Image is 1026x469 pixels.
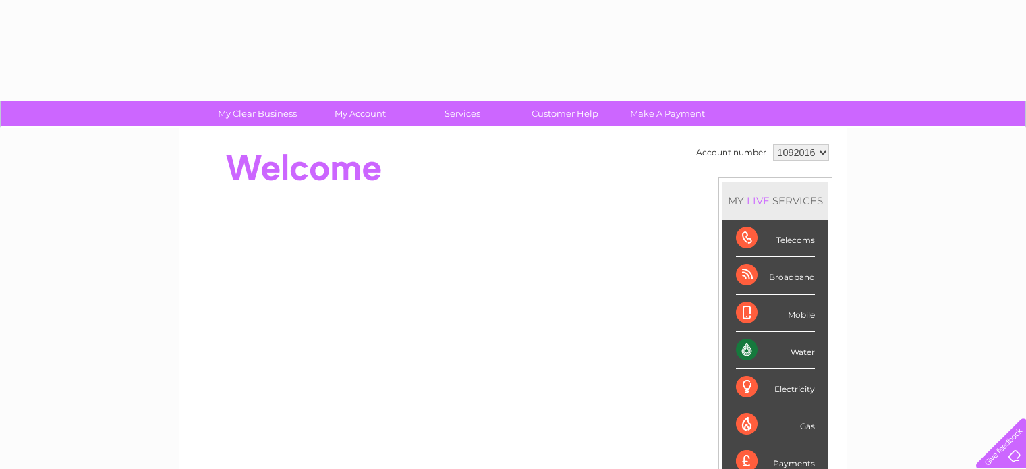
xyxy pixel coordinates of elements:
div: Electricity [736,369,815,406]
div: Gas [736,406,815,443]
div: Broadband [736,257,815,294]
div: Telecoms [736,220,815,257]
a: Customer Help [509,101,621,126]
a: My Clear Business [202,101,313,126]
td: Account number [693,141,770,164]
div: MY SERVICES [722,182,828,220]
a: Services [407,101,518,126]
div: Water [736,332,815,369]
a: Make A Payment [612,101,723,126]
a: My Account [304,101,416,126]
div: Mobile [736,295,815,332]
div: LIVE [744,194,772,207]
